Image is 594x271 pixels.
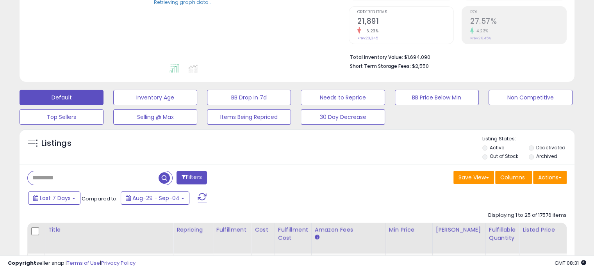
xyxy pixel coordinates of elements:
[48,226,170,234] div: Title
[489,90,573,105] button: Non Competitive
[121,191,189,205] button: Aug-29 - Sep-04
[474,28,489,34] small: 4.23%
[536,153,557,159] label: Archived
[412,62,429,70] span: $2,550
[523,226,590,234] div: Listed Price
[278,226,308,242] div: Fulfillment Cost
[350,63,411,69] b: Short Term Storage Fees:
[495,171,532,184] button: Columns
[470,36,491,41] small: Prev: 26.45%
[470,17,566,27] h2: 27.57%
[488,212,567,219] div: Displaying 1 to 25 of 17576 items
[8,260,136,267] div: seller snap | |
[489,226,516,242] div: Fulfillable Quantity
[357,17,453,27] h2: 21,891
[216,226,248,234] div: Fulfillment
[350,54,403,60] b: Total Inventory Value:
[301,90,385,105] button: Needs to Reprice
[20,109,103,125] button: Top Sellers
[255,226,271,234] div: Cost
[41,138,71,149] h5: Listings
[361,28,378,34] small: -6.23%
[113,109,197,125] button: Selling @ Max
[490,144,504,151] label: Active
[555,259,586,267] span: 2025-09-12 08:31 GMT
[40,194,71,202] span: Last 7 Days
[101,259,136,267] a: Privacy Policy
[177,171,207,184] button: Filters
[357,36,378,41] small: Prev: 23,345
[82,195,118,202] span: Compared to:
[67,259,100,267] a: Terms of Use
[533,171,567,184] button: Actions
[536,144,565,151] label: Deactivated
[357,10,453,14] span: Ordered Items
[8,259,36,267] strong: Copyright
[132,194,180,202] span: Aug-29 - Sep-04
[453,171,494,184] button: Save View
[436,226,482,234] div: [PERSON_NAME]
[500,174,525,181] span: Columns
[470,10,566,14] span: ROI
[20,90,103,105] button: Default
[28,191,80,205] button: Last 7 Days
[350,52,561,61] li: $1,694,090
[207,90,291,105] button: BB Drop in 7d
[315,234,319,241] small: Amazon Fees.
[113,90,197,105] button: Inventory Age
[315,226,382,234] div: Amazon Fees
[395,90,479,105] button: BB Price Below Min
[177,226,210,234] div: Repricing
[389,226,429,234] div: Min Price
[490,153,518,159] label: Out of Stock
[482,135,574,143] p: Listing States:
[207,109,291,125] button: Items Being Repriced
[301,109,385,125] button: 30 Day Decrease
